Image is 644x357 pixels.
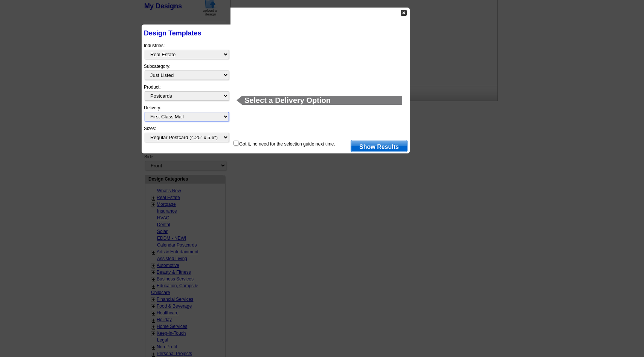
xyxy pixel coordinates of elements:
div: Subcategory: [144,63,228,84]
img: Close [401,10,407,16]
div: Sizes: [144,125,228,146]
h1: Select a Delivery Option [242,96,402,104]
div: Product: [144,84,228,104]
a: Design Templates [144,29,201,37]
div: Got it, no need for the selection guide next time. [233,140,335,147]
div: Delivery: [144,104,228,125]
a: Show Results [351,140,407,152]
iframe: LiveChat chat widget [493,182,644,357]
div: Industries: [144,38,228,63]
